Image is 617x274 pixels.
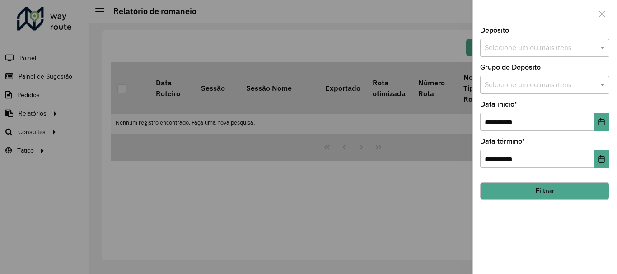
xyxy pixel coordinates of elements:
button: Filtrar [480,182,609,200]
label: Grupo de Depósito [480,62,541,73]
label: Data início [480,99,517,110]
button: Choose Date [594,150,609,168]
label: Depósito [480,25,509,36]
button: Choose Date [594,113,609,131]
label: Data término [480,136,525,147]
